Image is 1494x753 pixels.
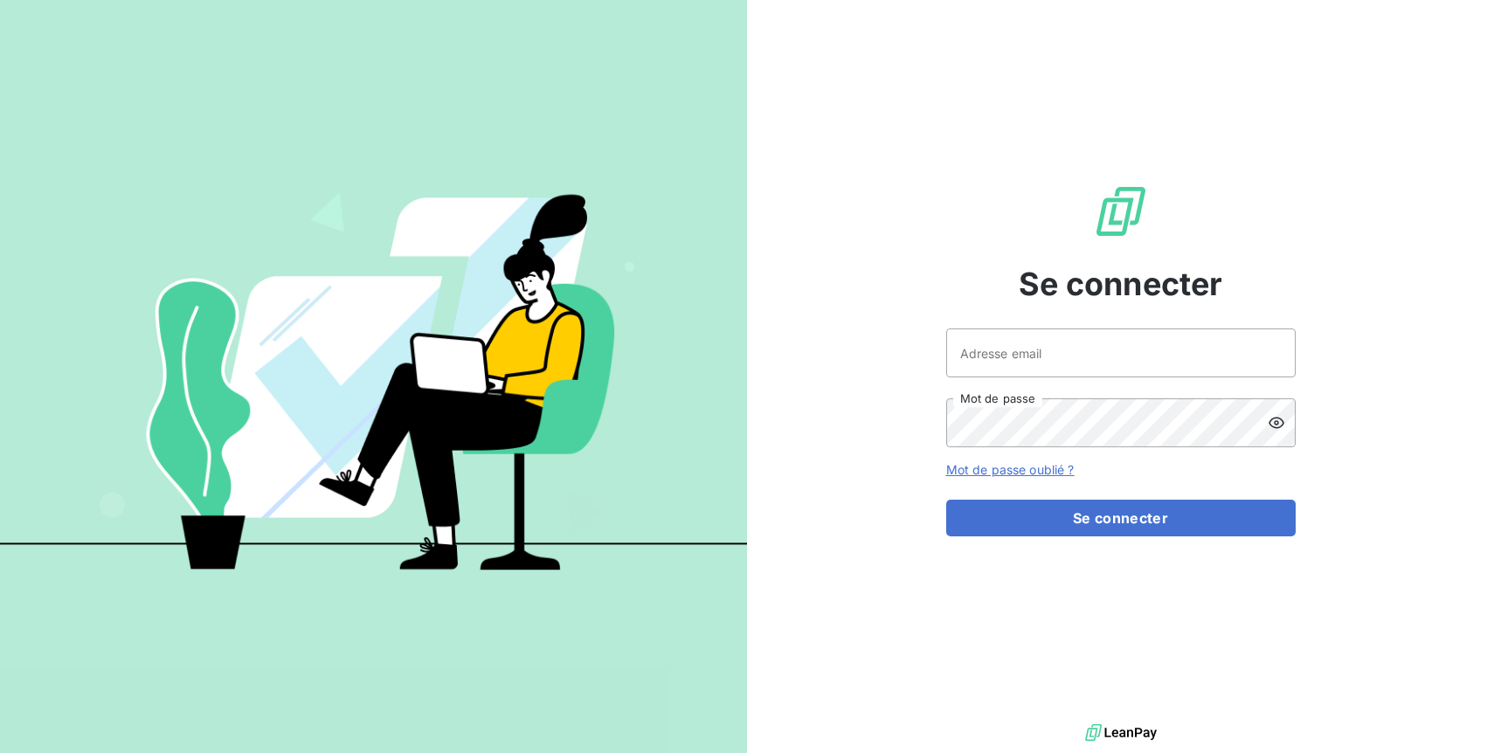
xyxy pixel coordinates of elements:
[946,462,1075,477] a: Mot de passe oublié ?
[1085,720,1157,746] img: logo
[1019,260,1223,307] span: Se connecter
[946,328,1296,377] input: placeholder
[946,500,1296,536] button: Se connecter
[1093,183,1149,239] img: Logo LeanPay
